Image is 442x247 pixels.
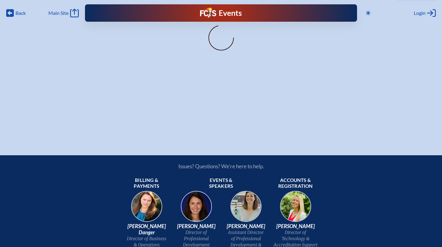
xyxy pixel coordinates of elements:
img: b1ee34a6-5a78-4519-85b2-7190c4823173 [276,189,315,229]
span: Events & speakers [199,177,243,190]
span: Billing & payments [124,177,169,190]
h1: Events [219,9,242,17]
span: [PERSON_NAME] [224,223,268,229]
span: Back [16,10,26,16]
div: FCIS Events — Future ready [163,7,279,19]
img: Florida Council of Independent Schools [200,7,216,17]
span: [PERSON_NAME] Danger [124,223,169,236]
a: Main Site [48,9,79,17]
p: Issues? Questions? We’re here to help. [112,163,330,170]
a: FCIS LogoEvents [200,7,242,19]
span: Login [414,10,426,16]
img: 94e3d245-ca72-49ea-9844-ae84f6d33c0f [176,189,216,229]
span: [PERSON_NAME] [273,223,318,229]
span: [PERSON_NAME] [174,223,219,229]
span: Main Site [48,10,69,16]
img: 545ba9c4-c691-43d5-86fb-b0a622cbeb82 [226,189,266,229]
img: 9c64f3fb-7776-47f4-83d7-46a341952595 [127,189,167,229]
span: Accounts & registration [273,177,318,190]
